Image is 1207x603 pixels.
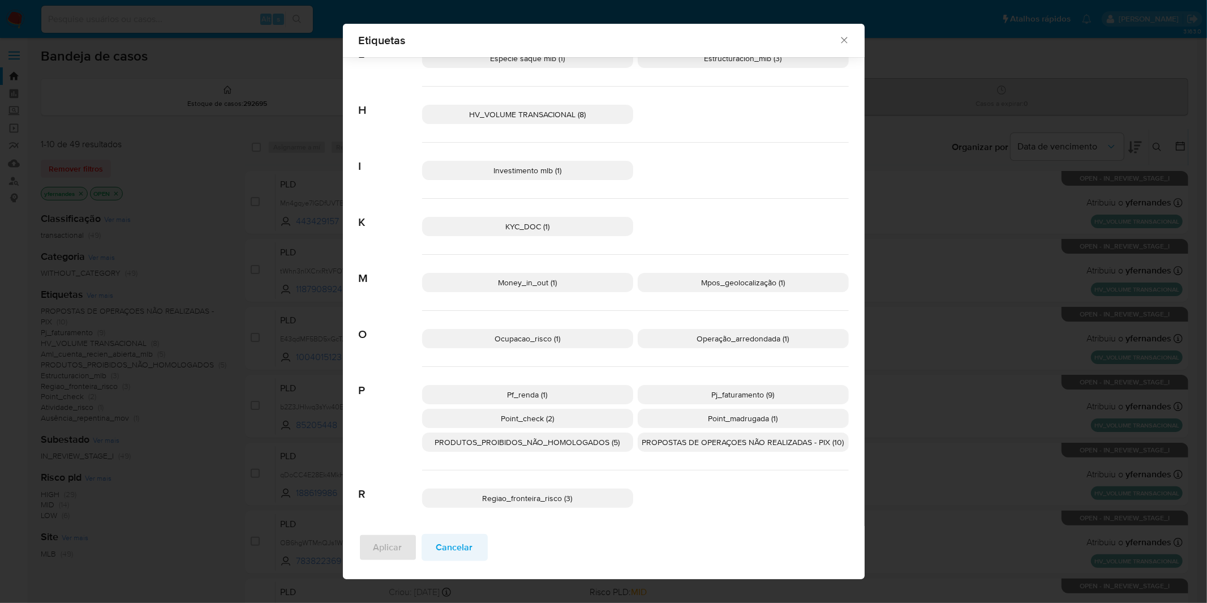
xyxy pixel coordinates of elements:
[505,221,549,232] span: KYC_DOC (1)
[495,333,560,344] span: Ocupacao_risco (1)
[638,329,849,348] div: Operação_arredondada (1)
[422,217,633,236] div: KYC_DOC (1)
[498,277,557,288] span: Money_in_out (1)
[359,471,422,501] span: R
[422,385,633,404] div: Pf_renda (1)
[638,49,849,68] div: Estructuracion_mlb (3)
[435,437,620,448] span: PRODUTOS_PROIBIDOS_NÃO_HOMOLOGADOS (5)
[839,35,849,45] button: Fechar
[422,534,488,561] button: Cancelar
[436,535,473,560] span: Cancelar
[501,413,554,424] span: Point_check (2)
[422,329,633,348] div: Ocupacao_risco (1)
[490,53,565,64] span: Espécie saque mlb (1)
[638,385,849,404] div: Pj_faturamento (9)
[422,273,633,292] div: Money_in_out (1)
[469,109,586,120] span: HV_VOLUME TRANSACIONAL (8)
[493,165,561,176] span: Investimento mlb (1)
[359,199,422,229] span: K
[712,389,775,400] span: Pj_faturamento (9)
[422,105,633,124] div: HV_VOLUME TRANSACIONAL (8)
[422,433,633,452] div: PRODUTOS_PROIBIDOS_NÃO_HOMOLOGADOS (5)
[359,311,422,341] span: O
[705,53,782,64] span: Estructuracion_mlb (3)
[422,489,633,508] div: Regiao_fronteira_risco (3)
[359,35,839,46] span: Etiquetas
[359,255,422,285] span: M
[483,493,573,504] span: Regiao_fronteira_risco (3)
[508,389,548,400] span: Pf_renda (1)
[638,433,849,452] div: PROPOSTAS DE OPERAÇOES NÃO REALIZADAS - PIX (10)
[642,437,844,448] span: PROPOSTAS DE OPERAÇOES NÃO REALIZADAS - PIX (10)
[638,273,849,292] div: Mpos_geolocalização (1)
[422,161,633,180] div: Investimento mlb (1)
[422,409,633,428] div: Point_check (2)
[359,367,422,397] span: P
[422,49,633,68] div: Espécie saque mlb (1)
[638,409,849,428] div: Point_madrugada (1)
[697,333,789,344] span: Operação_arredondada (1)
[708,413,778,424] span: Point_madrugada (1)
[359,87,422,117] span: H
[701,277,785,288] span: Mpos_geolocalização (1)
[359,143,422,173] span: I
